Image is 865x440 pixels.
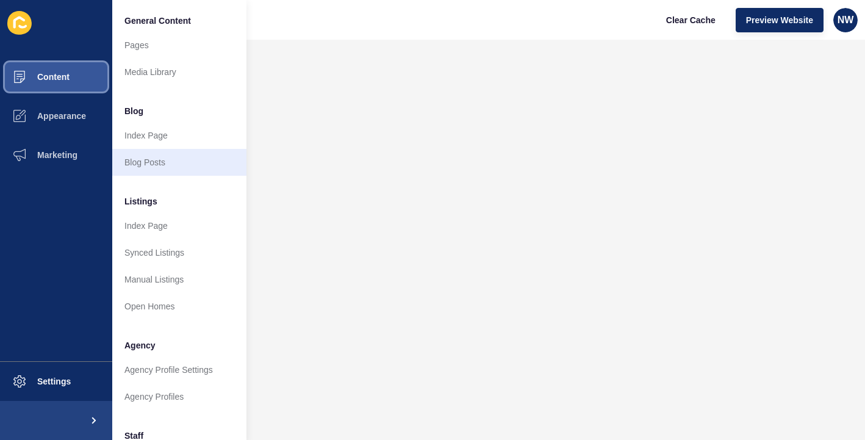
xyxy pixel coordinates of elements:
[656,8,726,32] button: Clear Cache
[124,339,156,352] span: Agency
[112,293,246,320] a: Open Homes
[746,14,813,26] span: Preview Website
[112,212,246,239] a: Index Page
[112,32,246,59] a: Pages
[124,195,157,207] span: Listings
[112,122,246,149] a: Index Page
[112,383,246,410] a: Agency Profiles
[112,59,246,85] a: Media Library
[838,14,854,26] span: NW
[124,105,143,117] span: Blog
[112,356,246,383] a: Agency Profile Settings
[112,149,246,176] a: Blog Posts
[736,8,824,32] button: Preview Website
[124,15,191,27] span: General Content
[112,239,246,266] a: Synced Listings
[666,14,716,26] span: Clear Cache
[112,266,246,293] a: Manual Listings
